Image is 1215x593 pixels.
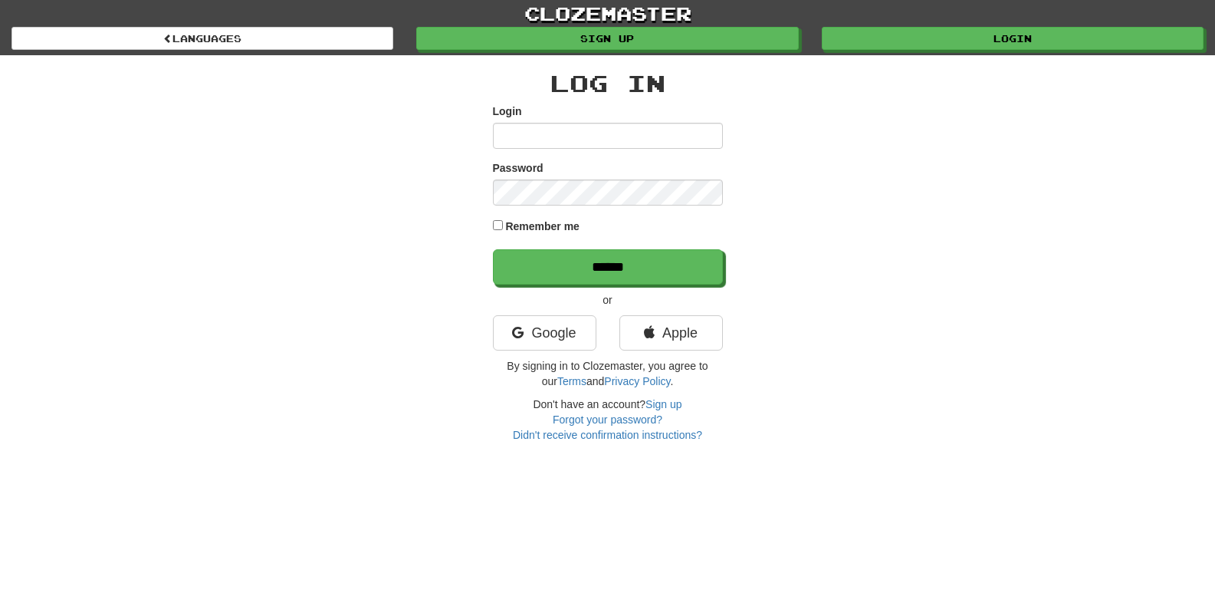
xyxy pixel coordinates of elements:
h2: Log In [493,71,723,96]
a: Sign up [416,27,798,50]
label: Remember me [505,219,580,234]
p: or [493,292,723,308]
a: Didn't receive confirmation instructions? [513,429,702,441]
a: Languages [11,27,393,50]
a: Apple [619,315,723,351]
label: Login [493,104,522,119]
a: Google [493,315,596,351]
a: Sign up [645,398,681,410]
div: Don't have an account? [493,397,723,443]
a: Forgot your password? [553,413,662,426]
a: Terms [557,375,586,387]
a: Login [822,27,1204,50]
p: By signing in to Clozemaster, you agree to our and . [493,358,723,389]
label: Password [493,160,543,176]
a: Privacy Policy [604,375,670,387]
